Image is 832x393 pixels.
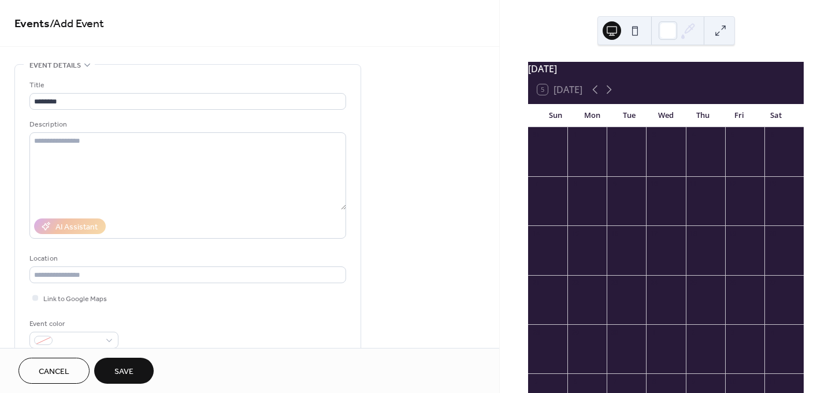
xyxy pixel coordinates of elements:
span: / Add Event [50,13,104,35]
div: 23 [610,279,619,287]
div: 21 [532,279,540,287]
div: 10 [649,180,658,188]
div: 30 [610,328,619,336]
div: 2 [610,131,619,139]
div: Thu [684,104,721,127]
div: 1 [649,328,658,336]
div: 6 [768,131,777,139]
div: 8 [571,180,580,188]
div: Location [29,253,344,265]
div: [DATE] [528,62,804,76]
span: Link to Google Maps [43,293,107,305]
div: 7 [610,377,619,385]
div: 12 [729,180,737,188]
div: 10 [729,377,737,385]
div: 14 [532,229,540,238]
div: 22 [571,279,580,287]
div: 3 [729,328,737,336]
div: 4 [768,328,777,336]
div: 20 [768,229,777,238]
div: 11 [768,377,777,385]
div: Event color [29,318,116,330]
div: 5 [729,131,737,139]
div: Description [29,118,344,131]
div: 7 [532,180,540,188]
div: 6 [571,377,580,385]
div: 28 [532,328,540,336]
div: Mon [574,104,611,127]
div: Wed [648,104,685,127]
div: Sat [757,104,794,127]
div: 24 [649,279,658,287]
div: 25 [689,279,698,287]
div: 9 [689,377,698,385]
div: 1 [571,131,580,139]
button: Save [94,358,154,384]
div: 13 [768,180,777,188]
span: Event details [29,60,81,72]
div: 31 [532,131,540,139]
div: 4 [689,131,698,139]
div: 11 [689,180,698,188]
span: Cancel [39,366,69,378]
div: Tue [611,104,648,127]
div: 2 [689,328,698,336]
div: 29 [571,328,580,336]
div: 9 [610,180,619,188]
div: 3 [649,131,658,139]
div: 27 [768,279,777,287]
div: Sun [537,104,574,127]
div: 16 [610,229,619,238]
button: Cancel [18,358,90,384]
div: 15 [571,229,580,238]
a: Events [14,13,50,35]
div: 17 [649,229,658,238]
div: Fri [721,104,758,127]
div: 26 [729,279,737,287]
div: 19 [729,229,737,238]
div: 8 [649,377,658,385]
div: 18 [689,229,698,238]
div: Title [29,79,344,91]
span: Save [114,366,133,378]
div: 5 [532,377,540,385]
